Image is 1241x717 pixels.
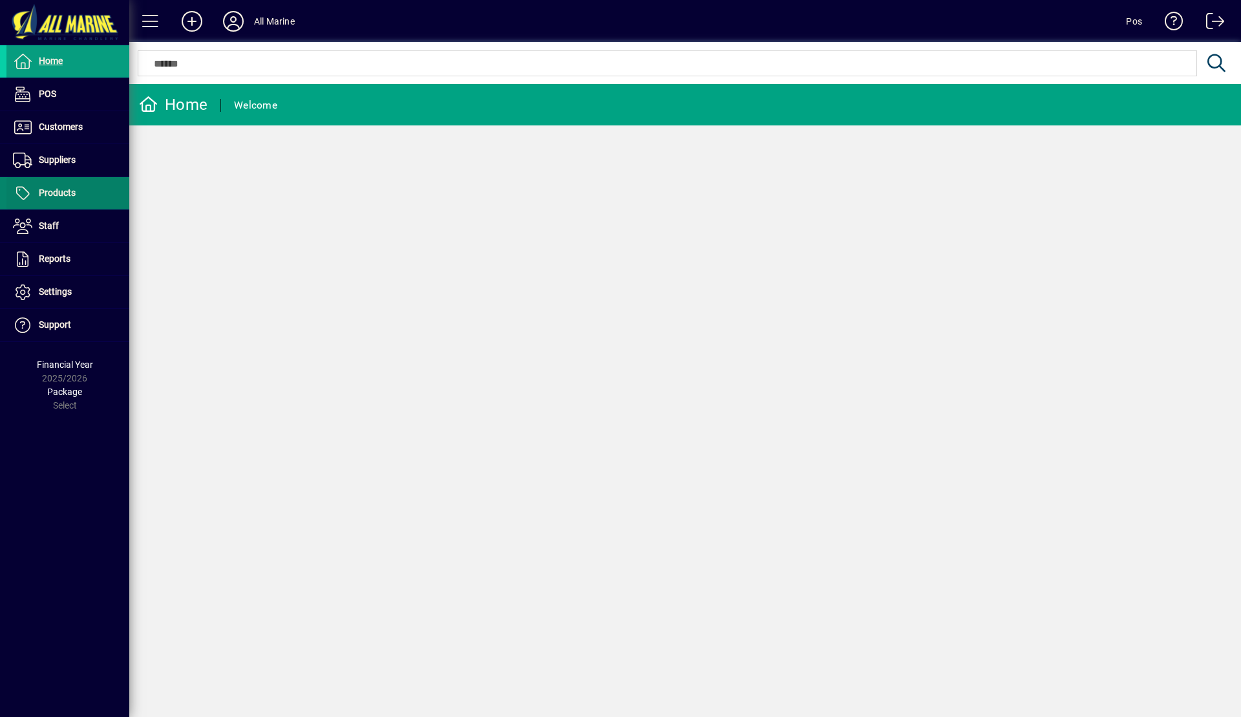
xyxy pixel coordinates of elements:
span: Support [39,319,71,330]
a: Customers [6,111,129,144]
a: Logout [1196,3,1225,45]
span: Staff [39,220,59,231]
div: Pos [1126,11,1142,32]
span: Financial Year [37,359,93,370]
a: POS [6,78,129,111]
div: All Marine [254,11,295,32]
span: Reports [39,253,70,264]
a: Suppliers [6,144,129,177]
a: Settings [6,276,129,308]
span: Customers [39,122,83,132]
span: Products [39,187,76,198]
button: Profile [213,10,254,33]
div: Home [139,94,207,115]
span: POS [39,89,56,99]
div: Welcome [234,95,277,116]
a: Staff [6,210,129,242]
span: Suppliers [39,155,76,165]
span: Package [47,387,82,397]
span: Settings [39,286,72,297]
span: Home [39,56,63,66]
a: Products [6,177,129,209]
a: Support [6,309,129,341]
button: Add [171,10,213,33]
a: Knowledge Base [1155,3,1183,45]
a: Reports [6,243,129,275]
